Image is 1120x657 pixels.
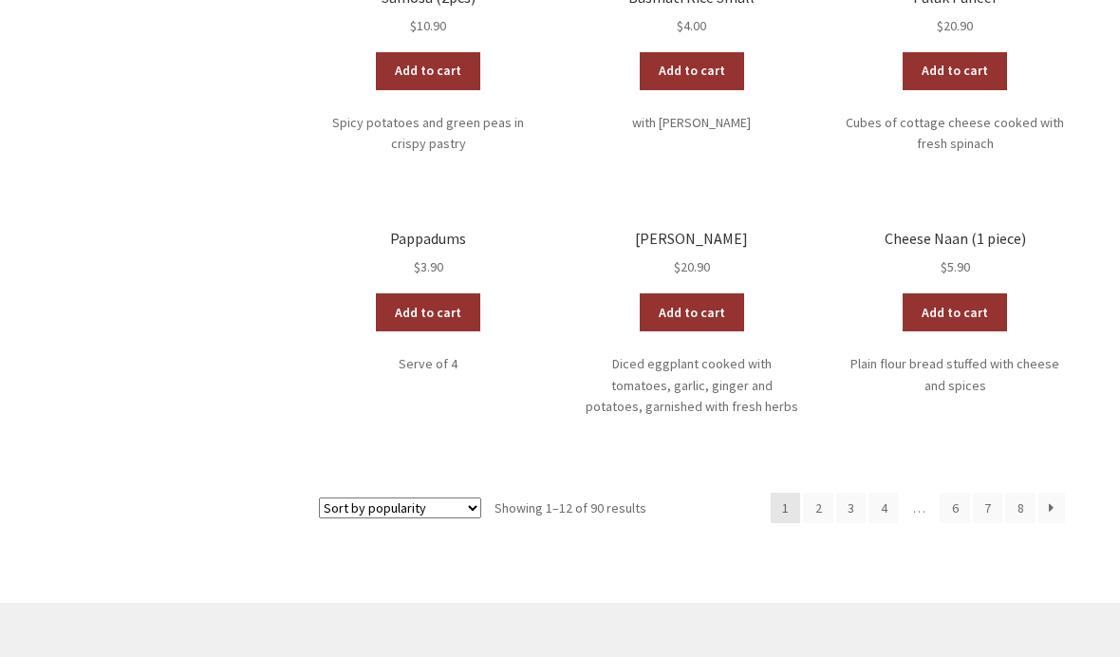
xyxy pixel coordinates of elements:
p: with [PERSON_NAME] [582,112,801,134]
span: $ [941,258,947,275]
span: $ [674,258,681,275]
bdi: 10.90 [410,17,446,34]
p: Showing 1–12 of 90 results [495,493,646,523]
bdi: 20.90 [937,17,973,34]
span: $ [937,17,943,34]
bdi: 3.90 [414,258,443,275]
a: Page 4 [868,493,899,523]
a: Add to cart: “Samosa (2pcs)” [376,52,480,90]
bdi: 20.90 [674,258,710,275]
span: Page 1 [771,493,801,523]
bdi: 5.90 [941,258,970,275]
a: Add to cart: “Palak Paneer” [903,52,1007,90]
a: Add to cart: “Basmati Rice Small” [640,52,744,90]
a: [PERSON_NAME] $20.90 [582,230,801,278]
a: Add to cart: “Pappadums” [376,293,480,331]
a: Cheese Naan (1 piece) $5.90 [846,230,1065,278]
a: → [1038,493,1065,523]
a: Add to cart: “Aloo Bengan” [640,293,744,331]
p: Cubes of cottage cheese cooked with fresh spinach [846,112,1065,155]
a: Page 8 [1005,493,1036,523]
h2: Cheese Naan (1 piece) [846,230,1065,248]
nav: Product Pagination [771,493,1065,523]
h2: Pappadums [319,230,538,248]
span: … [902,493,938,523]
p: Spicy potatoes and green peas in crispy pastry [319,112,538,155]
a: Page 6 [940,493,970,523]
a: Pappadums $3.90 [319,230,538,278]
h2: [PERSON_NAME] [582,230,801,248]
a: Page 3 [836,493,867,523]
bdi: 4.00 [677,17,706,34]
select: Shop order [319,497,481,518]
a: Add to cart: “Cheese Naan (1 piece)” [903,293,1007,331]
span: $ [414,258,420,275]
p: Plain flour bread stuffed with cheese and spices [846,353,1065,396]
p: Serve of 4 [319,353,538,375]
a: Page 2 [803,493,833,523]
a: Page 7 [973,493,1003,523]
span: $ [677,17,683,34]
span: $ [410,17,417,34]
p: Diced eggplant cooked with tomatoes, garlic, ginger and potatoes, garnished with fresh herbs [582,353,801,418]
